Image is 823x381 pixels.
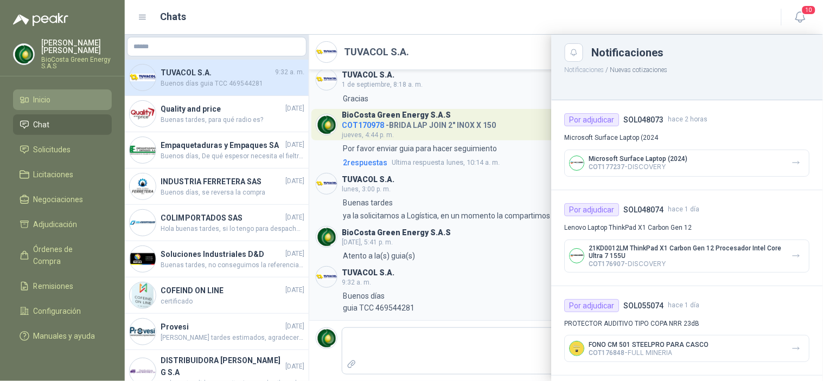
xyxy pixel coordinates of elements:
p: PROTECTOR AUDITIVO TIPO COPA NRR 23dB [565,319,810,329]
a: Remisiones [13,276,112,296]
p: Microsoft Surface Laptop (2024 [565,133,810,143]
span: Chat [34,119,50,131]
button: Close [565,43,583,62]
span: Solicitudes [34,144,71,156]
h4: SOL048073 [624,114,664,126]
span: COT177237 [589,163,625,171]
div: Por adjudicar [565,299,620,312]
div: Por adjudicar [565,203,620,216]
span: hace 1 día [668,204,700,215]
a: Configuración [13,301,112,321]
p: - DISCOVERY [589,260,783,268]
span: Adjudicación [34,218,78,230]
span: Configuración [34,305,81,317]
p: FONO CM 501 STEELPRO PARA CASCO [589,341,709,348]
a: Chat [13,114,112,135]
h4: SOL055074 [624,300,664,312]
span: Remisiones [34,280,74,292]
a: Inicio [13,89,112,110]
div: Notificaciones [592,47,810,58]
button: Notificaciones [565,66,604,74]
img: Company Logo [14,44,34,64]
p: Lenovo Laptop ThinkPad X1 Carbon Gen 12 [565,223,810,233]
div: Por adjudicar [565,113,620,126]
p: - FULL MINERIA [589,348,709,357]
img: Company Logo [570,249,584,263]
span: COT176848 [589,349,625,357]
span: Órdenes de Compra [34,243,101,267]
p: Microsoft Surface Laptop (2024) [589,155,688,163]
img: Company Logo [570,156,584,170]
a: Adjudicación [13,214,112,235]
p: / Nuevas cotizaciones [552,62,823,75]
span: Manuales y ayuda [34,330,95,342]
a: Solicitudes [13,139,112,160]
a: Órdenes de Compra [13,239,112,272]
p: - DISCOVERY [589,163,688,171]
a: Negociaciones [13,189,112,210]
span: hace 2 horas [668,114,708,125]
span: Negociaciones [34,193,84,205]
a: Manuales y ayuda [13,326,112,346]
span: Licitaciones [34,169,74,180]
p: 21KD0012LM ThinkPad X1 Carbon Gen 12 Procesador Intel Core Ultra 7 155U [589,244,783,260]
img: Logo peakr [13,13,68,26]
button: 10 [790,8,810,27]
span: hace 1 día [668,300,700,311]
h1: Chats [161,9,187,24]
img: Company Logo [570,341,584,356]
span: Inicio [34,94,51,106]
a: Licitaciones [13,164,112,185]
p: [PERSON_NAME] [PERSON_NAME] [41,39,112,54]
h4: SOL048074 [624,204,664,216]
p: BioCosta Green Energy S.A.S [41,56,112,69]
span: COT176907 [589,260,625,268]
span: 10 [801,5,816,15]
